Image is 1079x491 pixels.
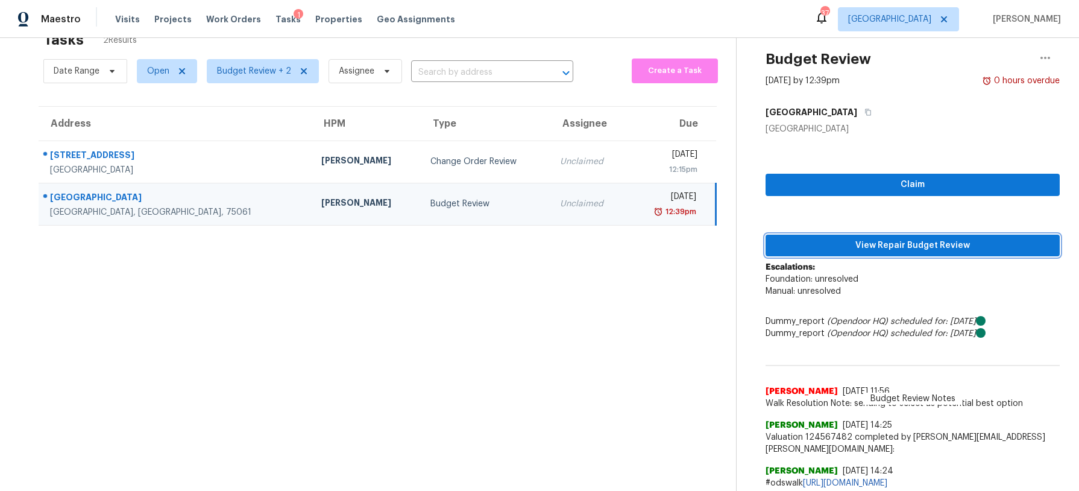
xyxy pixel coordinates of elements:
[982,75,992,87] img: Overdue Alarm Icon
[766,263,815,271] b: Escalations:
[147,65,169,77] span: Open
[628,107,716,141] th: Due
[766,174,1060,196] button: Claim
[803,479,887,487] a: [URL][DOMAIN_NAME]
[50,191,302,206] div: [GEOGRAPHIC_DATA]
[863,393,963,405] span: Budget Review Notes
[632,59,718,83] button: Create a Task
[663,206,696,218] div: 12:39pm
[992,75,1060,87] div: 0 hours overdue
[827,329,888,338] i: (Opendoor HQ)
[315,13,362,25] span: Properties
[843,467,893,475] span: [DATE] 14:24
[766,287,841,296] span: Manual: unresolved
[421,107,550,141] th: Type
[827,317,888,326] i: (Opendoor HQ)
[115,13,140,25] span: Visits
[103,34,137,46] span: 2 Results
[321,197,412,212] div: [PERSON_NAME]
[766,53,871,65] h2: Budget Review
[766,431,1060,455] span: Valuation 124567482 completed by [PERSON_NAME][EMAIL_ADDRESS][PERSON_NAME][DOMAIN_NAME]:
[339,65,374,77] span: Assignee
[637,148,697,163] div: [DATE]
[637,191,696,206] div: [DATE]
[820,7,829,19] div: 37
[766,419,838,431] span: [PERSON_NAME]
[217,65,291,77] span: Budget Review + 2
[766,328,1060,340] div: Dummy_report
[766,477,1060,489] span: #odswalk
[766,465,838,477] span: [PERSON_NAME]
[50,164,302,176] div: [GEOGRAPHIC_DATA]
[766,106,857,118] h5: [GEOGRAPHIC_DATA]
[766,385,838,398] span: [PERSON_NAME]
[558,65,574,81] button: Open
[39,107,312,141] th: Address
[430,198,541,210] div: Budget Review
[766,75,840,87] div: [DATE] by 12:39pm
[775,238,1050,253] span: View Repair Budget Review
[50,206,302,218] div: [GEOGRAPHIC_DATA], [GEOGRAPHIC_DATA], 75061
[560,156,618,168] div: Unclaimed
[638,64,712,78] span: Create a Task
[294,9,303,21] div: 1
[154,13,192,25] span: Projects
[41,13,81,25] span: Maestro
[312,107,421,141] th: HPM
[890,317,976,326] i: scheduled for: [DATE]
[206,13,261,25] span: Work Orders
[766,235,1060,257] button: View Repair Budget Review
[766,123,1060,135] div: [GEOGRAPHIC_DATA]
[775,177,1050,192] span: Claim
[766,315,1060,328] div: Dummy_report
[848,13,931,25] span: [GEOGRAPHIC_DATA]
[766,398,1060,410] span: Walk Resolution Note: sending to select as potential best option
[766,275,858,284] span: Foundation: unresolved
[50,149,302,164] div: [STREET_ADDRESS]
[857,101,873,123] button: Copy Address
[321,154,412,169] div: [PERSON_NAME]
[637,163,697,176] div: 12:15pm
[988,13,1061,25] span: [PERSON_NAME]
[843,387,890,396] span: [DATE] 11:56
[550,107,628,141] th: Assignee
[43,34,84,46] h2: Tasks
[54,65,99,77] span: Date Range
[843,421,892,429] span: [DATE] 14:25
[890,329,976,338] i: scheduled for: [DATE]
[430,156,541,168] div: Change Order Review
[411,63,539,82] input: Search by address
[275,15,301,24] span: Tasks
[653,206,663,218] img: Overdue Alarm Icon
[560,198,618,210] div: Unclaimed
[377,13,455,25] span: Geo Assignments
